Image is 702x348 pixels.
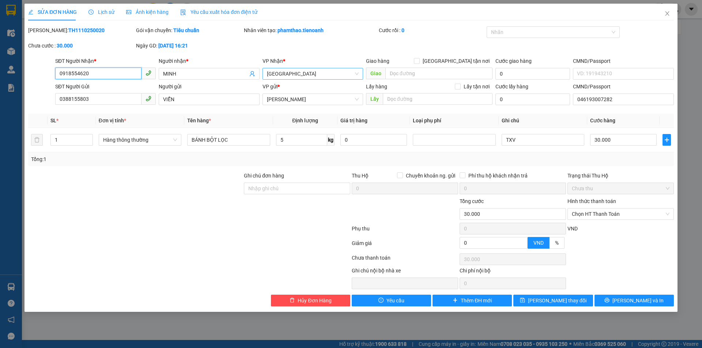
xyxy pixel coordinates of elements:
[460,198,484,204] span: Tổng cước
[292,118,318,123] span: Định lượng
[159,57,259,65] div: Người nhận
[604,298,609,303] span: printer
[465,172,531,180] span: Phí thu hộ khách nhận trả
[187,134,270,146] input: VD: Bàn, Ghế
[555,240,559,246] span: %
[55,83,156,91] div: SĐT Người Gửi
[663,134,671,146] button: plus
[502,134,584,146] input: Ghi Chú
[590,118,615,123] span: Cước hàng
[173,27,199,33] b: Tiêu chuẩn
[146,96,151,102] span: phone
[55,57,156,65] div: SĐT Người Nhận
[271,295,350,306] button: deleteHủy Đơn Hàng
[352,295,431,306] button: exclamation-circleYêu cầu
[495,58,532,64] label: Cước giao hàng
[146,70,151,76] span: phone
[267,68,359,79] span: Thủ Đức
[495,93,570,105] input: Cước lấy hàng
[50,118,56,123] span: SL
[99,118,126,123] span: Đơn vị tính
[126,9,131,15] span: picture
[386,297,404,305] span: Yêu cầu
[31,155,271,163] div: Tổng: 1
[460,267,566,278] div: Chi phí nội bộ
[403,172,458,180] span: Chuyển khoản ng. gửi
[612,297,664,305] span: [PERSON_NAME] và In
[278,27,324,33] b: phamthao.tienoanh
[68,27,105,33] b: TH1110250020
[420,57,492,65] span: [GEOGRAPHIC_DATA] tận nơi
[28,9,77,15] span: SỬA ĐƠN HÀNG
[657,4,678,24] button: Close
[663,137,670,143] span: plus
[410,114,498,128] th: Loại phụ phí
[433,295,512,306] button: plusThêm ĐH mới
[499,114,587,128] th: Ghi chú
[567,226,578,232] span: VND
[366,68,385,79] span: Giao
[595,295,674,306] button: printer[PERSON_NAME] và In
[366,58,389,64] span: Giao hàng
[528,297,586,305] span: [PERSON_NAME] thay đổi
[378,298,384,303] span: exclamation-circle
[572,209,669,219] span: Chọn HT Thanh Toán
[187,118,211,123] span: Tên hàng
[136,42,242,50] div: Ngày GD:
[383,93,492,105] input: Dọc đường
[533,240,544,246] span: VND
[28,9,33,15] span: edit
[461,83,492,91] span: Lấy tận nơi
[567,198,616,204] label: Hình thức thanh toán
[567,172,674,180] div: Trạng thái Thu Hộ
[136,26,242,34] div: Gói vận chuyển:
[263,58,283,64] span: VP Nhận
[495,68,570,80] input: Cước giao hàng
[327,134,335,146] span: kg
[180,9,257,15] span: Yêu cầu xuất hóa đơn điện tử
[31,134,43,146] button: delete
[366,84,387,89] span: Lấy hàng
[158,43,188,49] b: [DATE] 16:21
[126,9,169,15] span: Ảnh kiện hàng
[88,9,94,15] span: clock-circle
[244,26,377,34] div: Nhân viên tạo:
[28,26,135,34] div: [PERSON_NAME]:
[366,93,383,105] span: Lấy
[267,94,359,105] span: Cư Kuin
[352,267,458,278] div: Ghi chú nội bộ nhà xe
[340,118,367,123] span: Giá trị hàng
[401,27,404,33] b: 0
[249,71,255,77] span: user-add
[513,295,593,306] button: save[PERSON_NAME] thay đổi
[385,68,492,79] input: Dọc đường
[180,9,186,15] img: icon
[379,26,485,34] div: Cước rồi :
[352,173,369,179] span: Thu Hộ
[88,9,114,15] span: Lịch sử
[28,42,135,50] div: Chưa cước :
[573,83,673,91] div: CMND/Passport
[298,297,331,305] span: Hủy Đơn Hàng
[495,84,528,89] label: Cước lấy hàng
[244,183,350,194] input: Ghi chú đơn hàng
[351,254,459,267] div: Chưa thanh toán
[57,43,73,49] b: 30.000
[351,239,459,252] div: Giảm giá
[572,183,669,194] span: Chưa thu
[159,83,259,91] div: Người gửi
[520,298,525,303] span: save
[573,57,673,65] div: CMND/Passport
[453,298,458,303] span: plus
[244,173,284,179] label: Ghi chú đơn hàng
[103,134,177,145] span: Hàng thông thường
[290,298,295,303] span: delete
[664,11,670,16] span: close
[461,297,492,305] span: Thêm ĐH mới
[351,225,459,237] div: Phụ thu
[263,83,363,91] div: VP gửi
